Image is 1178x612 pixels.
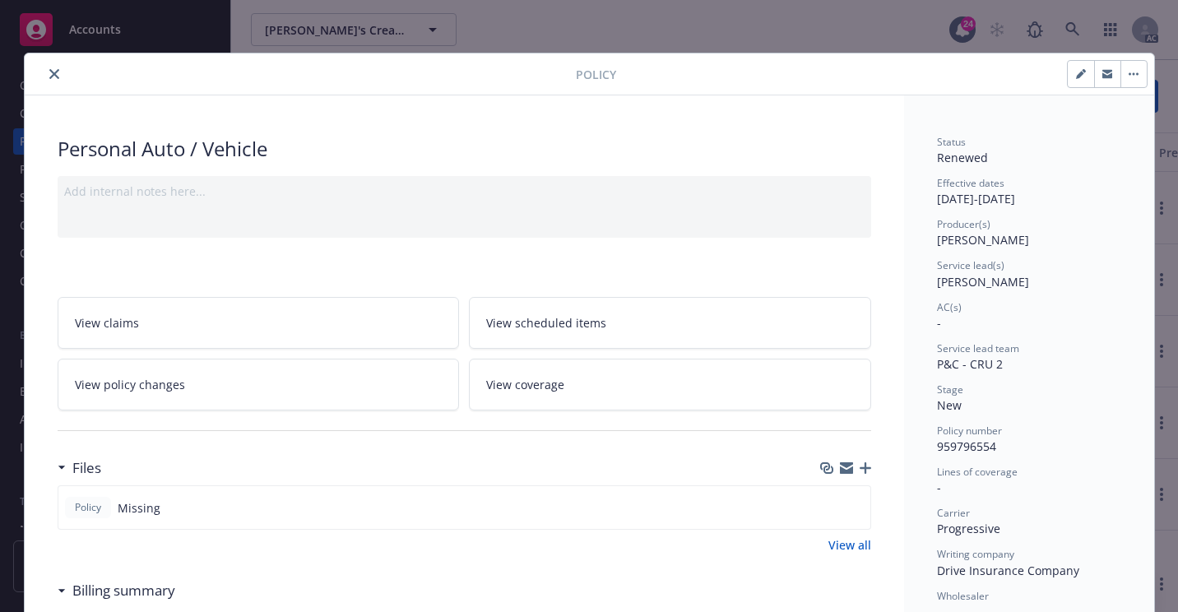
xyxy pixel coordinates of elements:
span: New [937,397,962,413]
span: View policy changes [75,376,185,393]
div: Personal Auto / Vehicle [58,135,871,163]
a: View policy changes [58,359,460,410]
span: Progressive [937,521,1000,536]
button: close [44,64,64,84]
span: View coverage [486,376,564,393]
span: 959796554 [937,438,996,454]
span: Lines of coverage [937,465,1018,479]
span: Status [937,135,966,149]
span: Drive Insurance Company [937,563,1079,578]
span: Carrier [937,506,970,520]
a: View claims [58,297,460,349]
span: Effective dates [937,176,1004,190]
span: View scheduled items [486,314,606,331]
span: Stage [937,382,963,396]
span: AC(s) [937,300,962,314]
span: View claims [75,314,139,331]
span: Renewed [937,150,988,165]
span: Writing company [937,547,1014,561]
span: Policy number [937,424,1002,438]
span: Wholesaler [937,589,989,603]
h3: Billing summary [72,580,175,601]
span: - [937,315,941,331]
div: - [937,479,1121,496]
span: Policy [576,66,616,83]
a: View coverage [469,359,871,410]
a: View all [828,536,871,554]
span: [PERSON_NAME] [937,274,1029,290]
div: [DATE] - [DATE] [937,176,1121,207]
span: Producer(s) [937,217,990,231]
h3: Files [72,457,101,479]
span: Policy [72,500,104,515]
span: Service lead(s) [937,258,1004,272]
span: Service lead team [937,341,1019,355]
span: Missing [118,499,160,517]
span: P&C - CRU 2 [937,356,1003,372]
div: Add internal notes here... [64,183,865,200]
a: View scheduled items [469,297,871,349]
span: [PERSON_NAME] [937,232,1029,248]
div: Files [58,457,101,479]
div: Billing summary [58,580,175,601]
